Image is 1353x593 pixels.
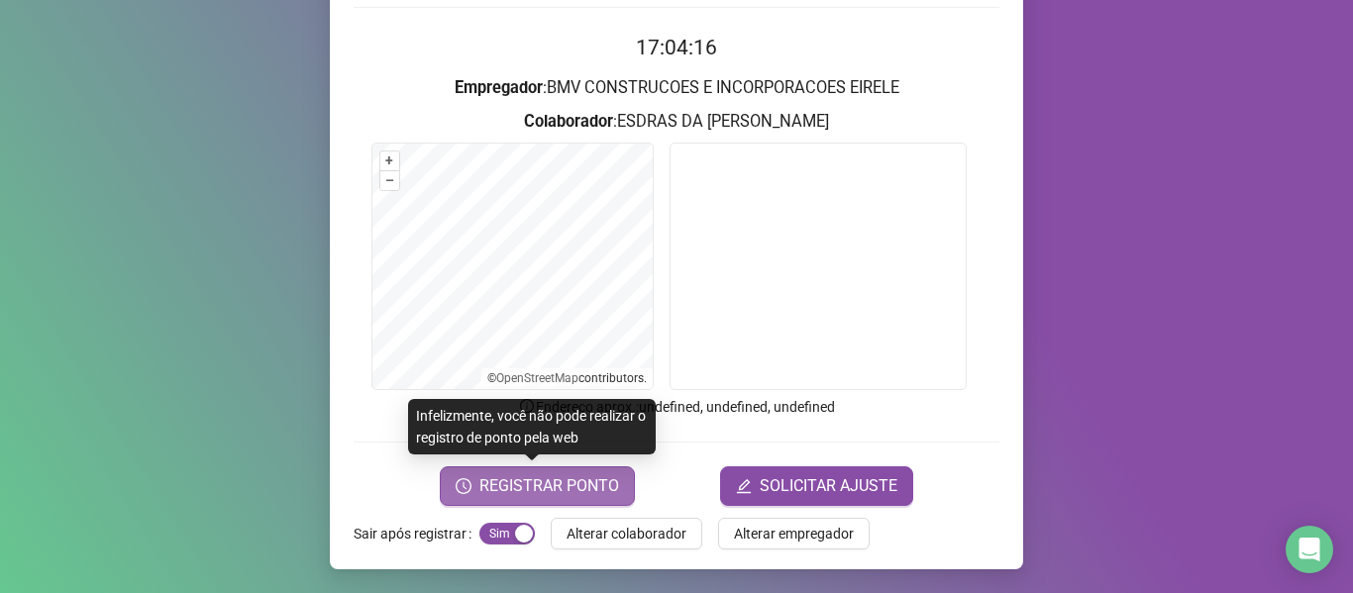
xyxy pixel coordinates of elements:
[736,478,752,494] span: edit
[720,466,913,506] button: editSOLICITAR AJUSTE
[718,518,870,549] button: Alterar empregador
[408,399,656,454] div: Infelizmente, você não pode realizar o registro de ponto pela web
[487,371,647,385] li: © contributors.
[380,171,399,190] button: –
[518,397,536,415] span: info-circle
[354,75,999,101] h3: : BMV CONSTRUCOES E INCORPORACOES EIRELE
[440,466,635,506] button: REGISTRAR PONTO
[567,523,686,544] span: Alterar colaborador
[636,36,717,59] time: 17:04:16
[354,109,999,135] h3: : ESDRAS DA [PERSON_NAME]
[479,474,619,498] span: REGISTRAR PONTO
[524,112,613,131] strong: Colaborador
[455,78,543,97] strong: Empregador
[1286,526,1333,573] div: Open Intercom Messenger
[380,151,399,170] button: +
[354,518,479,549] label: Sair após registrar
[734,523,854,544] span: Alterar empregador
[496,371,578,385] a: OpenStreetMap
[551,518,702,549] button: Alterar colaborador
[456,478,471,494] span: clock-circle
[354,396,999,418] p: Endereço aprox. : undefined, undefined, undefined
[760,474,897,498] span: SOLICITAR AJUSTE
